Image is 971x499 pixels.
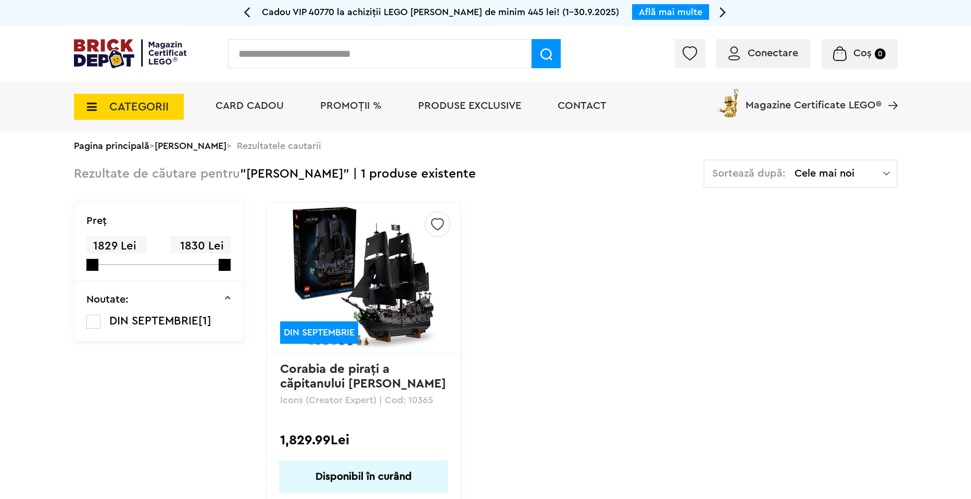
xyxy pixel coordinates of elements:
[86,294,129,305] p: Noutate:
[280,321,358,344] div: DIN SEPTEMBRIE
[155,141,226,151] a: [PERSON_NAME]
[280,363,446,390] a: Corabia de piraţi a căpitanului [PERSON_NAME]
[728,48,798,58] a: Conectare
[74,159,476,189] div: "[PERSON_NAME]" | 1 produse existente
[216,101,284,111] a: Card Cadou
[74,132,898,159] div: > > Rezultatele cautarii
[320,101,382,111] a: PROMOȚII %
[418,101,521,111] a: Produse exclusive
[795,168,883,179] span: Cele mai noi
[746,86,881,110] span: Magazine Certificate LEGO®
[198,315,211,327] span: [1]
[280,395,447,405] p: Icons (Creator Expert) | Cod: 10365
[875,48,886,59] small: 0
[881,86,898,97] a: Magazine Certificate LEGO®
[639,7,702,17] a: Află mai multe
[853,48,872,58] span: Coș
[291,205,436,351] img: Corabia de piraţi a căpitanului Jack Sparrow
[86,216,107,226] p: Preţ
[74,141,149,151] a: Pagina principală
[109,315,198,327] span: DIN SEPTEMBRIE
[280,433,447,447] div: 1,829.99Lei
[109,101,169,113] span: CATEGORII
[74,168,240,180] span: Rezultate de căutare pentru
[86,236,147,256] span: 1829 Lei
[712,168,786,179] span: Sortează după:
[558,101,607,111] a: Contact
[170,236,231,256] span: 1830 Lei
[748,48,798,58] span: Conectare
[262,7,619,17] span: Cadou VIP 40770 la achiziții LEGO [PERSON_NAME] de minim 445 lei! (1-30.9.2025)
[279,460,448,493] a: Disponibil în curând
